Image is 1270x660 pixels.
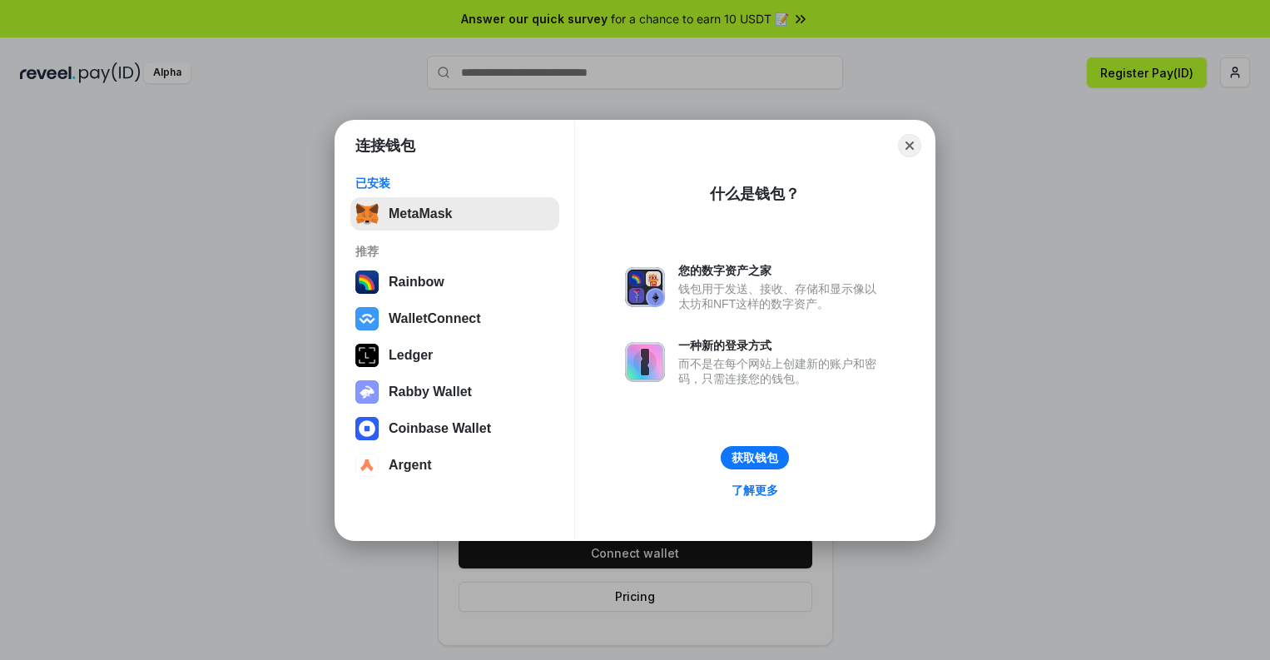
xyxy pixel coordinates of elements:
button: Rabby Wallet [350,375,559,409]
img: svg+xml,%3Csvg%20width%3D%2228%22%20height%3D%2228%22%20viewBox%3D%220%200%2028%2028%22%20fill%3D... [355,417,379,440]
div: Rainbow [389,275,444,290]
img: svg+xml,%3Csvg%20xmlns%3D%22http%3A%2F%2Fwww.w3.org%2F2000%2Fsvg%22%20width%3D%2228%22%20height%3... [355,344,379,367]
img: svg+xml,%3Csvg%20xmlns%3D%22http%3A%2F%2Fwww.w3.org%2F2000%2Fsvg%22%20fill%3D%22none%22%20viewBox... [625,267,665,307]
button: MetaMask [350,197,559,231]
button: Coinbase Wallet [350,412,559,445]
div: 钱包用于发送、接收、存储和显示像以太坊和NFT这样的数字资产。 [678,281,885,311]
div: MetaMask [389,206,452,221]
img: svg+xml,%3Csvg%20xmlns%3D%22http%3A%2F%2Fwww.w3.org%2F2000%2Fsvg%22%20fill%3D%22none%22%20viewBox... [355,380,379,404]
button: Rainbow [350,265,559,299]
a: 了解更多 [722,479,788,501]
img: svg+xml,%3Csvg%20width%3D%2228%22%20height%3D%2228%22%20viewBox%3D%220%200%2028%2028%22%20fill%3D... [355,307,379,330]
div: Ledger [389,348,433,363]
div: 已安装 [355,176,554,191]
button: Ledger [350,339,559,372]
img: svg+xml,%3Csvg%20width%3D%2228%22%20height%3D%2228%22%20viewBox%3D%220%200%2028%2028%22%20fill%3D... [355,454,379,477]
div: 了解更多 [732,483,778,498]
div: 推荐 [355,244,554,259]
img: svg+xml,%3Csvg%20xmlns%3D%22http%3A%2F%2Fwww.w3.org%2F2000%2Fsvg%22%20fill%3D%22none%22%20viewBox... [625,342,665,382]
div: 什么是钱包？ [710,184,800,204]
div: Coinbase Wallet [389,421,491,436]
button: Argent [350,449,559,482]
div: 获取钱包 [732,450,778,465]
div: 一种新的登录方式 [678,338,885,353]
button: WalletConnect [350,302,559,335]
div: WalletConnect [389,311,481,326]
div: Rabby Wallet [389,385,472,399]
h1: 连接钱包 [355,136,415,156]
div: 而不是在每个网站上创建新的账户和密码，只需连接您的钱包。 [678,356,885,386]
div: 您的数字资产之家 [678,263,885,278]
button: Close [898,134,921,157]
div: Argent [389,458,432,473]
button: 获取钱包 [721,446,789,469]
img: svg+xml,%3Csvg%20width%3D%22120%22%20height%3D%22120%22%20viewBox%3D%220%200%20120%20120%22%20fil... [355,270,379,294]
img: svg+xml,%3Csvg%20fill%3D%22none%22%20height%3D%2233%22%20viewBox%3D%220%200%2035%2033%22%20width%... [355,202,379,226]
